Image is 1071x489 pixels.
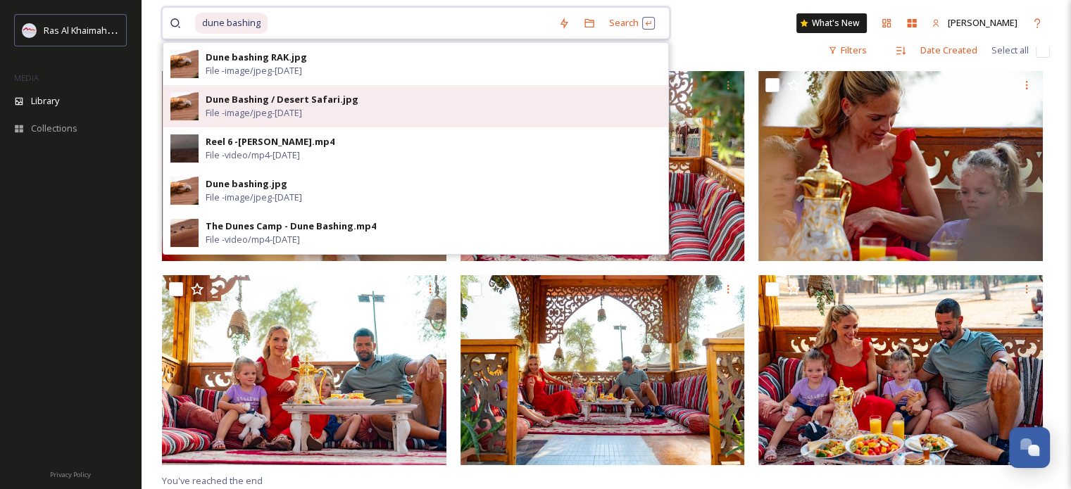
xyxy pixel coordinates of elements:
[461,275,745,465] img: Ritz Carlton Ras Al Khaimah Al Wadi -BD Desert Shoot.jpg
[170,50,199,78] img: c644030e-36c4-451a-a05f-685850cc995f.jpg
[206,233,300,246] span: File - video/mp4 - [DATE]
[50,470,91,479] span: Privacy Policy
[925,9,1025,37] a: [PERSON_NAME]
[948,16,1017,29] span: [PERSON_NAME]
[14,72,39,83] span: MEDIA
[162,275,446,465] img: Ritz Carlton Ras Al Khaimah Al Wadi -BD Desert Shoot.jpg
[44,23,243,37] span: Ras Al Khaimah Tourism Development Authority
[50,465,91,482] a: Privacy Policy
[170,219,199,247] img: f34d3cc4-53c3-46b6-a273-b169177280d3.jpg
[170,134,199,163] img: e52b3e5f-a7d3-4100-8121-8501d68b999f.jpg
[796,13,867,33] a: What's New
[162,71,446,261] img: Ritz Carlton Ras Al Khaimah Al Wadi -BD Desert Shoot.jpg
[206,148,300,162] span: File - video/mp4 - [DATE]
[162,474,263,487] span: You've reached the end
[913,37,984,64] div: Date Created
[206,93,358,106] div: Dune Bashing / Desert Safari.jpg
[206,64,302,77] span: File - image/jpeg - [DATE]
[758,71,1043,261] img: Ritz Carlton Ras Al Khaimah Al Wadi -BD Desert Shoot.jpg
[206,220,376,233] div: The Dunes Camp - Dune Bashing.mp4
[991,44,1029,57] span: Select all
[1009,427,1050,468] button: Open Chat
[162,44,185,57] span: 6 file s
[206,177,287,191] div: Dune bashing.jpg
[31,122,77,135] span: Collections
[170,92,199,120] img: 5d35a138-344a-426f-a76a-fac4f43c4362.jpg
[195,13,268,33] span: dune bashing
[170,177,199,205] img: 8b4815a9-c75a-4dab-9ba9-3c4d170d63f8.jpg
[206,191,302,204] span: File - image/jpeg - [DATE]
[821,37,874,64] div: Filters
[758,275,1043,465] img: Ritz Carlton Ras Al Khaimah Al Wadi -BD Desert Shoot.jpg
[23,23,37,37] img: Logo_RAKTDA_RGB-01.png
[206,51,307,64] div: Dune bashing RAK.jpg
[206,106,302,120] span: File - image/jpeg - [DATE]
[602,9,662,37] div: Search
[206,135,334,148] div: Reel 6 -[PERSON_NAME].mp4
[31,94,59,108] span: Library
